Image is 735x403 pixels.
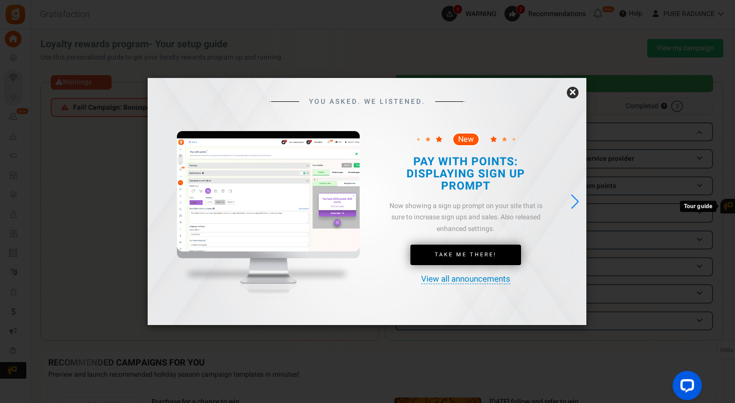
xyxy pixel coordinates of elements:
[391,156,540,193] h2: PAY WITH POINTS: DISPLAYING SIGN UP PROMPT
[458,135,474,143] span: New
[177,138,360,252] img: screenshot
[410,245,521,265] a: Take Me There!
[567,87,579,98] a: ×
[177,131,360,316] img: mockup
[680,201,716,212] div: Tour guide
[309,98,426,105] span: YOU ASKED. WE LISTENED.
[421,275,510,284] a: View all announcements
[568,191,581,212] div: Next slide
[383,200,548,235] div: Now showing a sign up prompt on your site that is sure to increase sign ups and sales. Also relea...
